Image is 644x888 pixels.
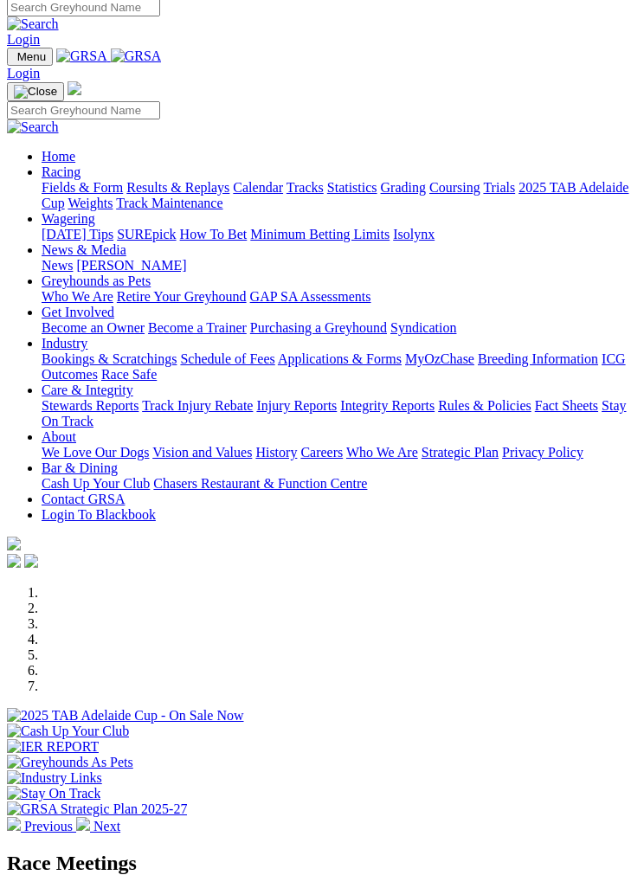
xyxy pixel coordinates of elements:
img: facebook.svg [7,554,21,568]
img: Greyhounds As Pets [7,755,133,770]
img: GRSA [56,48,107,64]
a: Stay On Track [42,398,627,428]
a: Isolynx [393,227,435,241]
a: Greyhounds as Pets [42,273,151,288]
a: About [42,429,76,444]
a: Strategic Plan [422,445,499,460]
a: Breeding Information [478,351,598,366]
a: Bookings & Scratchings [42,351,177,366]
a: Tracks [287,180,324,195]
a: GAP SA Assessments [250,289,371,304]
a: Who We Are [42,289,113,304]
img: GRSA [111,48,162,64]
a: Get Involved [42,305,114,319]
h2: Race Meetings [7,852,637,875]
img: logo-grsa-white.png [7,537,21,550]
img: Stay On Track [7,786,100,801]
div: Get Involved [42,320,637,336]
a: Integrity Reports [340,398,435,413]
img: chevron-right-pager-white.svg [76,817,90,831]
img: Search [7,119,59,135]
a: Minimum Betting Limits [250,227,390,241]
a: Privacy Policy [502,445,583,460]
a: Cash Up Your Club [42,476,150,491]
a: Wagering [42,211,95,226]
img: GRSA Strategic Plan 2025-27 [7,801,187,817]
span: Previous [24,819,73,833]
a: [PERSON_NAME] [76,258,186,273]
a: Who We Are [346,445,418,460]
a: Stewards Reports [42,398,138,413]
a: History [255,445,297,460]
a: Track Maintenance [116,196,222,210]
a: Previous [7,819,76,833]
a: Fact Sheets [535,398,598,413]
a: Login [7,32,40,47]
a: Rules & Policies [438,398,531,413]
input: Search [7,101,160,119]
a: Bar & Dining [42,460,118,475]
a: Fields & Form [42,180,123,195]
img: Industry Links [7,770,102,786]
a: Calendar [233,180,283,195]
div: News & Media [42,258,637,273]
div: Racing [42,180,637,211]
div: Industry [42,351,637,383]
img: IER REPORT [7,739,99,755]
a: Trials [483,180,515,195]
a: [DATE] Tips [42,227,113,241]
a: Schedule of Fees [180,351,274,366]
a: SUREpick [117,227,176,241]
a: News & Media [42,242,126,257]
a: ICG Outcomes [42,351,626,382]
img: chevron-left-pager-white.svg [7,817,21,831]
img: Search [7,16,59,32]
span: Next [93,819,120,833]
a: Statistics [327,180,377,195]
img: Close [14,85,57,99]
a: Chasers Restaurant & Function Centre [153,476,367,491]
a: Next [76,819,120,833]
a: Applications & Forms [278,351,402,366]
a: Become a Trainer [148,320,247,335]
button: Toggle navigation [7,82,64,101]
div: About [42,445,637,460]
a: Login [7,66,40,80]
a: Care & Integrity [42,383,133,397]
a: Results & Replays [126,180,229,195]
a: Grading [381,180,426,195]
a: 2025 TAB Adelaide Cup [42,180,628,210]
a: Track Injury Rebate [142,398,253,413]
span: Menu [17,50,46,63]
a: Contact GRSA [42,492,125,506]
div: Bar & Dining [42,476,637,492]
a: News [42,258,73,273]
img: Cash Up Your Club [7,724,129,739]
a: Coursing [429,180,480,195]
a: Syndication [390,320,456,335]
a: Become an Owner [42,320,145,335]
a: Racing [42,164,80,179]
div: Care & Integrity [42,398,637,429]
a: Race Safe [101,367,157,382]
a: How To Bet [180,227,248,241]
a: Retire Your Greyhound [117,289,247,304]
a: Industry [42,336,87,351]
a: We Love Our Dogs [42,445,149,460]
a: Purchasing a Greyhound [250,320,387,335]
a: Login To Blackbook [42,507,156,522]
a: Weights [68,196,113,210]
a: Careers [300,445,343,460]
img: twitter.svg [24,554,38,568]
a: Vision and Values [152,445,252,460]
div: Greyhounds as Pets [42,289,637,305]
a: Injury Reports [256,398,337,413]
div: Wagering [42,227,637,242]
button: Toggle navigation [7,48,53,66]
img: logo-grsa-white.png [68,81,81,95]
a: Home [42,149,75,164]
img: 2025 TAB Adelaide Cup - On Sale Now [7,708,244,724]
a: MyOzChase [405,351,474,366]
